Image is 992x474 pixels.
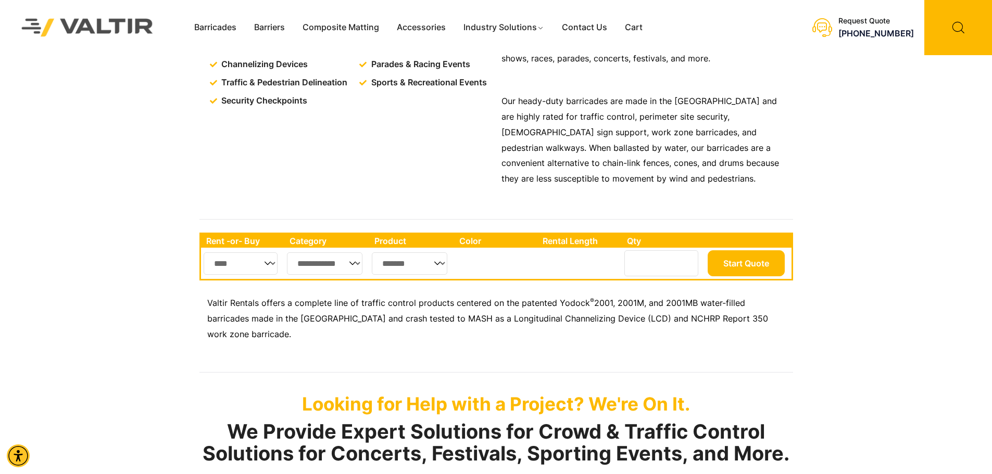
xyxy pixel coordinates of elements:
[245,20,294,35] a: Barriers
[7,444,30,467] div: Accessibility Menu
[838,28,914,39] a: call (888) 496-3625
[8,5,167,50] img: Valtir Rentals
[590,297,594,304] sup: ®
[284,234,370,248] th: Category
[624,250,698,276] input: Number
[219,75,347,91] span: Traffic & Pedestrian Delineation
[454,234,538,248] th: Color
[207,298,768,339] span: 2001, 2001M, and 2001MB water-filled barricades made in the [GEOGRAPHIC_DATA] and crash tested to...
[219,93,307,109] span: Security Checkpoints
[372,252,447,275] select: Single select
[616,20,651,35] a: Cart
[201,234,284,248] th: Rent -or- Buy
[388,20,455,35] a: Accessories
[219,57,308,72] span: Channelizing Devices
[369,75,487,91] span: Sports & Recreational Events
[185,20,245,35] a: Barricades
[369,57,470,72] span: Parades & Racing Events
[553,20,616,35] a: Contact Us
[294,20,388,35] a: Composite Matting
[287,252,363,275] select: Single select
[207,298,590,308] span: Valtir Rentals offers a complete line of traffic control products centered on the patented Yodock
[838,17,914,25] div: Request Quote
[708,250,785,276] button: Start Quote
[622,234,705,248] th: Qty
[199,421,793,465] h2: We Provide Expert Solutions for Crowd & Traffic Control Solutions for Concerts, Festivals, Sporti...
[455,20,553,35] a: Industry Solutions
[501,94,788,187] p: Our heady-duty barricades are made in the [GEOGRAPHIC_DATA] and are highly rated for traffic cont...
[369,234,454,248] th: Product
[204,252,278,275] select: Single select
[199,393,793,415] p: Looking for Help with a Project? We're On It.
[537,234,622,248] th: Rental Length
